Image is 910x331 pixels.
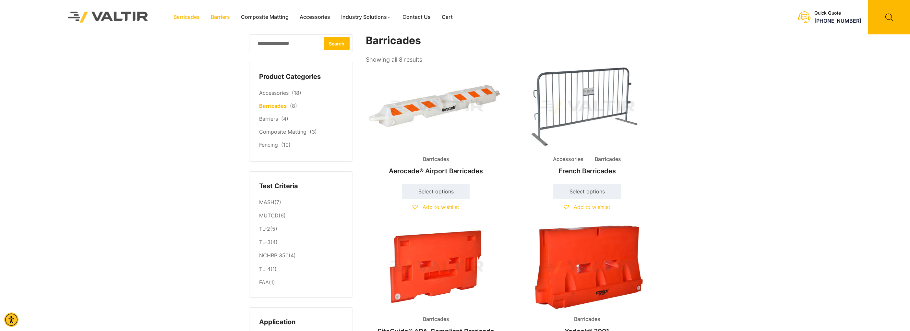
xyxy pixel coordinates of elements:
h1: Barricades [366,34,658,47]
a: Barricades [259,103,287,109]
a: MUTCD [259,212,279,219]
a: TL-4 [259,266,270,272]
span: Add to wishlist [574,204,610,210]
h4: Test Criteria [259,181,343,191]
p: Showing all 8 results [366,54,422,65]
h2: French Barricades [517,164,657,178]
h2: Aerocade® Airport Barricades [366,164,506,178]
a: Select options for “French Barricades” [553,184,621,199]
a: BarricadesAerocade® Airport Barricades [366,65,506,178]
li: (1) [259,263,343,276]
li: (7) [259,196,343,209]
a: Barriers [205,12,235,22]
a: Industry Solutions [336,12,397,22]
button: Search [324,37,350,50]
span: (3) [310,129,317,135]
a: Add to wishlist [564,204,610,210]
a: Fencing [259,141,278,148]
img: Valtir Rentals [60,3,157,31]
a: call (888) 496-3625 [814,18,861,24]
a: FAA [259,279,269,286]
a: TL-3 [259,239,270,245]
a: Barriers [259,116,278,122]
a: Composite Matting [235,12,294,22]
span: Barricades [418,314,454,324]
span: Barricades [590,154,626,164]
a: TL-2 [259,226,270,232]
span: Add to wishlist [423,204,459,210]
div: Quick Quote [814,10,861,16]
a: NCHRP 350 [259,252,289,259]
a: Select options for “Aerocade® Airport Barricades” [402,184,470,199]
li: (4) [259,236,343,249]
li: (4) [259,249,343,263]
li: (1) [259,276,343,288]
a: MASH [259,199,274,205]
a: Accessories [259,90,289,96]
a: Accessories [294,12,336,22]
h4: Application [259,317,343,327]
a: Accessories BarricadesFrench Barricades [517,65,657,178]
a: Add to wishlist [413,204,459,210]
input: Search for: [249,34,353,52]
span: (8) [290,103,297,109]
li: (5) [259,223,343,236]
a: Barricades [168,12,205,22]
h4: Product Categories [259,72,343,82]
span: Barricades [569,314,605,324]
span: (18) [292,90,301,96]
a: Contact Us [397,12,436,22]
li: (6) [259,209,343,223]
span: (4) [281,116,288,122]
span: Barricades [418,154,454,164]
a: Cart [436,12,458,22]
div: Accessibility Menu [4,313,18,327]
span: Accessories [548,154,588,164]
span: (10) [281,141,291,148]
a: Composite Matting [259,129,306,135]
